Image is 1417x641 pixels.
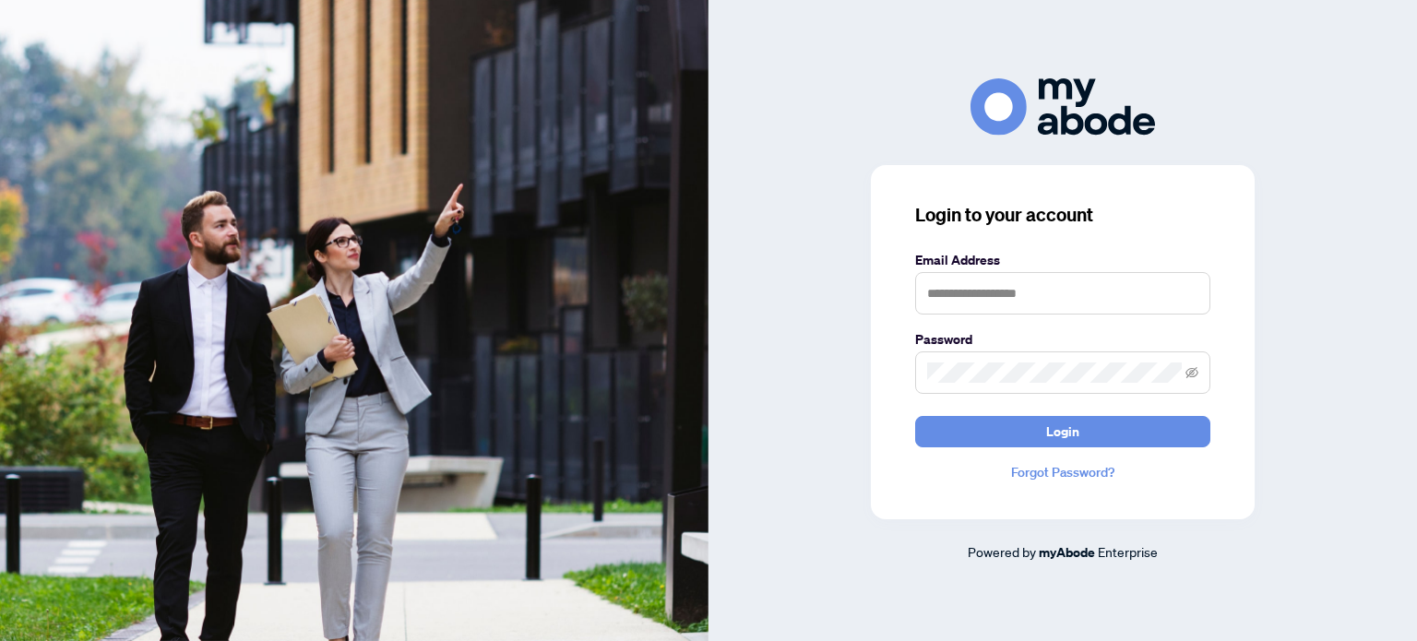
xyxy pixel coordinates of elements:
[1185,366,1198,379] span: eye-invisible
[915,462,1210,482] a: Forgot Password?
[970,78,1155,135] img: ma-logo
[915,416,1210,447] button: Login
[1046,417,1079,446] span: Login
[915,202,1210,228] h3: Login to your account
[1098,543,1158,560] span: Enterprise
[1039,542,1095,563] a: myAbode
[915,250,1210,270] label: Email Address
[915,329,1210,350] label: Password
[968,543,1036,560] span: Powered by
